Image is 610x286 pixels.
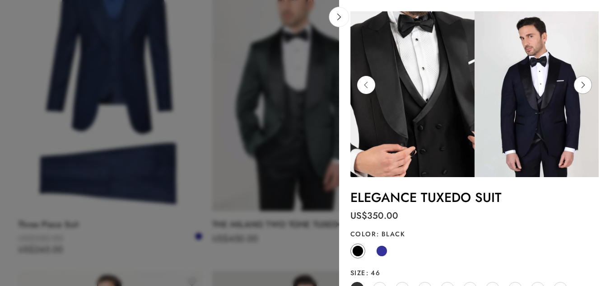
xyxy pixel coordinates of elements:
a: ELEGANCE TUXEDO SUIT [350,188,502,207]
label: Color [350,230,599,239]
span: US$ [350,209,367,222]
bdi: 350.00 [350,209,398,222]
span: 46 [366,268,380,277]
label: Size [350,268,599,277]
span: Black [376,229,405,239]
